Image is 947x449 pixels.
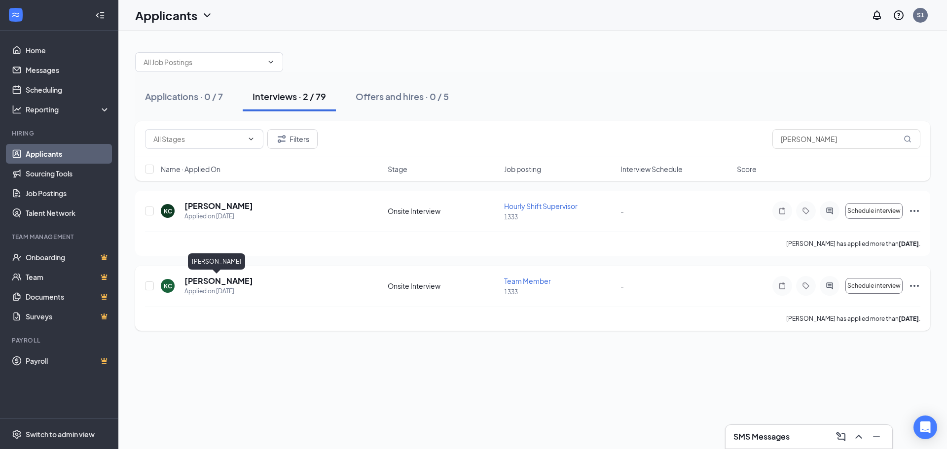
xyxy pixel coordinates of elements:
[871,9,883,21] svg: Notifications
[184,211,253,221] div: Applied on [DATE]
[845,203,903,219] button: Schedule interview
[871,431,882,443] svg: Minimize
[833,429,849,445] button: ComposeMessage
[153,134,243,144] input: All Stages
[161,164,220,174] span: Name · Applied On
[388,206,498,216] div: Onsite Interview
[184,201,253,211] h5: [PERSON_NAME]
[26,267,110,287] a: TeamCrown
[835,431,847,443] svg: ComposeMessage
[144,57,263,68] input: All Job Postings
[620,281,624,290] span: -
[786,314,920,323] p: [PERSON_NAME] has applied more than .
[388,281,498,291] div: Onsite Interview
[917,11,924,19] div: S1
[504,213,615,221] p: 1333
[12,129,108,138] div: Hiring
[26,104,110,114] div: Reporting
[851,429,867,445] button: ChevronUp
[267,58,275,66] svg: ChevronDown
[145,90,223,103] div: Applications · 0 / 7
[26,144,110,164] a: Applicants
[135,7,197,24] h1: Applicants
[388,164,407,174] span: Stage
[845,278,903,294] button: Schedule interview
[95,10,105,20] svg: Collapse
[800,282,812,290] svg: Tag
[26,351,110,371] a: PayrollCrown
[776,282,788,290] svg: Note
[847,282,901,289] span: Schedule interview
[909,280,920,292] svg: Ellipses
[913,415,937,439] div: Open Intercom Messenger
[504,288,615,296] p: 1333
[11,10,21,20] svg: WorkstreamLogo
[26,40,110,60] a: Home
[824,207,836,215] svg: ActiveChat
[504,202,578,210] span: Hourly Shift Supervisor
[869,429,884,445] button: Minimize
[26,307,110,326] a: SurveysCrown
[164,207,172,215] div: KC
[26,183,110,203] a: Job Postings
[184,286,253,296] div: Applied on [DATE]
[276,133,288,145] svg: Filter
[12,104,22,114] svg: Analysis
[504,276,551,285] span: Team Member
[26,247,110,267] a: OnboardingCrown
[12,233,108,241] div: Team Management
[188,253,245,270] div: [PERSON_NAME]
[772,129,920,149] input: Search in interviews
[847,207,901,214] span: Schedule interview
[899,315,919,322] b: [DATE]
[899,240,919,247] b: [DATE]
[12,336,108,345] div: Payroll
[201,9,213,21] svg: ChevronDown
[737,164,757,174] span: Score
[26,287,110,307] a: DocumentsCrown
[620,164,683,174] span: Interview Schedule
[26,164,110,183] a: Sourcing Tools
[733,431,790,442] h3: SMS Messages
[824,282,836,290] svg: ActiveChat
[893,9,905,21] svg: QuestionInfo
[800,207,812,215] svg: Tag
[786,240,920,248] p: [PERSON_NAME] has applied more than .
[620,207,624,215] span: -
[267,129,318,149] button: Filter Filters
[253,90,326,103] div: Interviews · 2 / 79
[26,429,95,439] div: Switch to admin view
[26,203,110,223] a: Talent Network
[909,205,920,217] svg: Ellipses
[904,135,911,143] svg: MagnifyingGlass
[26,80,110,100] a: Scheduling
[164,282,172,290] div: KC
[184,276,253,286] h5: [PERSON_NAME]
[26,60,110,80] a: Messages
[853,431,865,443] svg: ChevronUp
[247,135,255,143] svg: ChevronDown
[504,164,541,174] span: Job posting
[356,90,449,103] div: Offers and hires · 0 / 5
[12,429,22,439] svg: Settings
[776,207,788,215] svg: Note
